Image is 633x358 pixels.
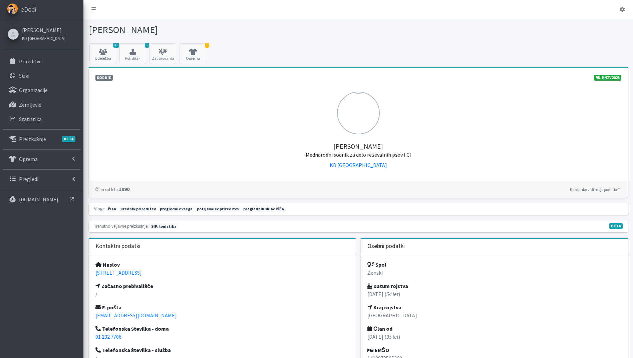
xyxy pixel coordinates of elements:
p: Zemljevid [19,101,41,108]
a: 01 232 7706 [95,333,121,340]
strong: E-pošta [95,304,122,311]
p: Stiki [19,72,29,79]
a: Stiki [3,69,81,82]
small: Vloge: [94,206,105,211]
img: eDedi [7,3,18,14]
button: 1 Potrdila [119,43,146,63]
span: preglednik skladišča [242,206,286,212]
a: Statistika [3,112,81,126]
span: urednik prireditev [119,206,157,212]
p: Organizacije [19,87,48,93]
em: 54 let [386,291,398,297]
h3: Kontaktni podatki [95,243,140,250]
strong: EMŠO [367,347,389,353]
span: član [106,206,118,212]
strong: Datum rojstva [367,283,408,289]
strong: Naslov [95,261,120,268]
a: KD [GEOGRAPHIC_DATA] [22,34,65,42]
h5: [PERSON_NAME] [95,134,621,158]
span: preglednik vsega [158,206,194,212]
strong: Začasno prebivališče [95,283,153,289]
a: Kdo lahko vidi moje podatke? [568,186,621,194]
strong: Telefonska številka - doma [95,325,169,332]
span: eDedi [21,4,36,14]
strong: 1990 [95,186,129,192]
span: 1 [145,43,149,48]
strong: Kraj rojstva [367,304,401,311]
a: PreizkušnjeBETA [3,132,81,146]
em: 35 let [386,333,398,340]
a: [PERSON_NAME] [22,26,65,34]
p: [DATE] ( ) [367,290,621,298]
a: 31 Udeležba [89,43,116,63]
p: Prireditve [19,58,42,65]
a: 1 Oprema [180,43,206,63]
a: KNZV2025 [594,75,621,81]
strong: Spol [367,261,386,268]
p: / [95,290,349,298]
small: KD [GEOGRAPHIC_DATA] [22,36,65,41]
span: V fazi razvoja [609,223,623,229]
a: KD [GEOGRAPHIC_DATA] [330,162,387,168]
span: Naslednja preizkušnja: jesen 2026 [149,223,178,229]
p: [GEOGRAPHIC_DATA] [367,311,621,319]
a: Zemljevid [3,98,81,111]
strong: Telefonska številka - služba [95,347,171,353]
span: potrjevalec prireditev [195,206,241,212]
a: Prireditve [3,55,81,68]
small: Trenutno veljavne preizkušnje: [94,223,148,229]
a: [EMAIL_ADDRESS][DOMAIN_NAME] [95,312,177,319]
span: Sodnik [95,75,113,81]
a: Organizacije [3,83,81,97]
a: Zavarovanja [149,43,176,63]
p: [DATE] ( ) [367,333,621,341]
a: Pregledi [3,172,81,186]
a: Oprema [3,152,81,166]
p: Pregledi [19,176,38,182]
a: [STREET_ADDRESS] [95,269,142,276]
small: Mednarodni sodnik za delo reševalnih psov FCI [306,151,411,158]
p: [DOMAIN_NAME] [19,196,58,203]
p: Statistika [19,116,42,122]
h1: [PERSON_NAME] [89,24,356,36]
a: [DOMAIN_NAME] [3,193,81,206]
span: 1 [205,43,209,48]
h3: Osebni podatki [367,243,405,250]
p: Ženski [367,269,621,277]
small: Član od leta: [95,187,119,192]
span: 31 [113,43,119,48]
p: Oprema [19,156,38,162]
span: BETA [62,136,75,142]
strong: Član od [367,325,392,332]
p: Preizkušnje [19,136,46,142]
